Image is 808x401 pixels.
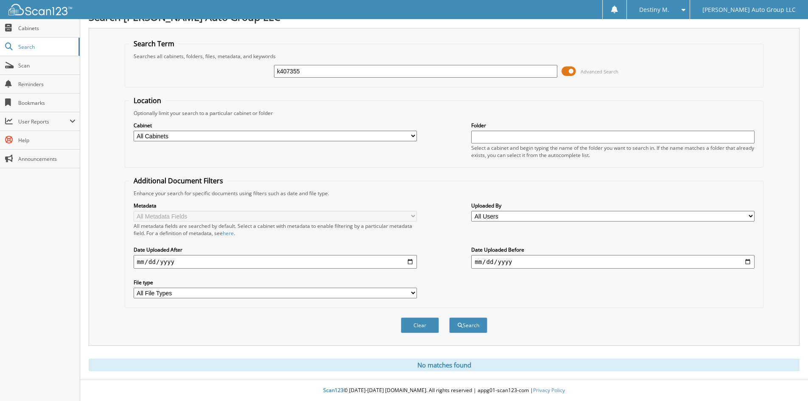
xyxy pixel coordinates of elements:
[18,137,75,144] span: Help
[129,109,759,117] div: Optionally limit your search to a particular cabinet or folder
[533,387,565,394] a: Privacy Policy
[134,246,417,253] label: Date Uploaded After
[18,43,74,50] span: Search
[18,155,75,163] span: Announcements
[702,7,796,12] span: [PERSON_NAME] Auto Group LLC
[223,230,234,237] a: here
[134,202,417,209] label: Metadata
[401,317,439,333] button: Clear
[471,255,755,269] input: end
[129,96,165,105] legend: Location
[449,317,487,333] button: Search
[639,7,669,12] span: Destiny M.
[323,387,344,394] span: Scan123
[18,25,75,32] span: Cabinets
[18,99,75,107] span: Bookmarks
[471,144,755,159] div: Select a cabinet and begin typing the name of the folder you want to search in. If the name match...
[134,255,417,269] input: start
[80,380,808,401] div: © [DATE]-[DATE] [DOMAIN_NAME]. All rights reserved | appg01-scan123-com |
[581,68,618,75] span: Advanced Search
[471,202,755,209] label: Uploaded By
[129,53,759,60] div: Searches all cabinets, folders, files, metadata, and keywords
[89,359,800,371] div: No matches found
[129,39,179,48] legend: Search Term
[18,118,70,125] span: User Reports
[471,122,755,129] label: Folder
[129,176,227,185] legend: Additional Document Filters
[8,4,72,15] img: scan123-logo-white.svg
[134,222,417,237] div: All metadata fields are searched by default. Select a cabinet with metadata to enable filtering b...
[129,190,759,197] div: Enhance your search for specific documents using filters such as date and file type.
[471,246,755,253] label: Date Uploaded Before
[18,62,75,69] span: Scan
[18,81,75,88] span: Reminders
[134,122,417,129] label: Cabinet
[766,360,808,401] iframe: Chat Widget
[134,279,417,286] label: File type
